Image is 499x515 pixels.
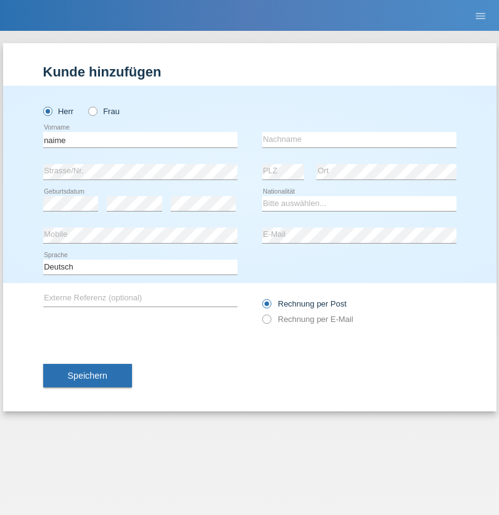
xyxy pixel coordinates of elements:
[262,299,347,308] label: Rechnung per Post
[68,371,107,381] span: Speichern
[262,299,270,315] input: Rechnung per Post
[262,315,270,330] input: Rechnung per E-Mail
[43,107,51,115] input: Herr
[88,107,96,115] input: Frau
[468,12,493,19] a: menu
[474,10,487,22] i: menu
[43,364,132,387] button: Speichern
[43,64,456,80] h1: Kunde hinzufügen
[262,315,353,324] label: Rechnung per E-Mail
[43,107,74,116] label: Herr
[88,107,120,116] label: Frau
